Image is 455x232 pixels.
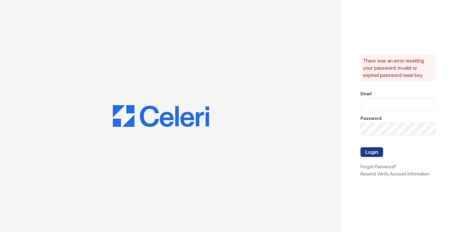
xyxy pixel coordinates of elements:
[361,115,382,121] label: Password
[361,91,372,97] label: Email
[361,147,383,157] button: Login
[361,164,396,169] a: Forgot Password?
[113,105,209,127] img: CE_Logo_Blue-a8612792a0a2168367f1c8372b55b34899dd931a85d93a1a3d3e32e68fde9ad4.png
[361,171,429,176] a: Resend Verify Account Information
[363,57,433,79] p: There was an error resetting your password: invalid or expired password reset key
